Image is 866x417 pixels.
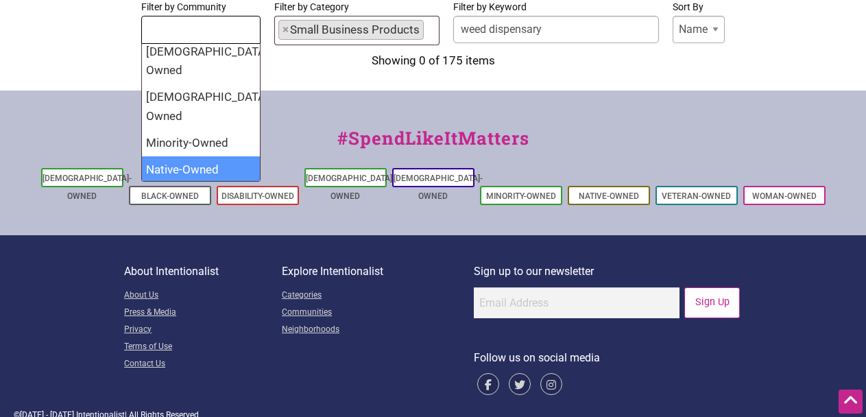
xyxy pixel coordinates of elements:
[474,287,679,318] input: Email Address
[486,191,556,201] a: Minority-Owned
[142,130,260,156] li: Minority-Owned
[14,52,852,70] div: Showing 0 of 175 items
[124,356,282,373] a: Contact Us
[124,263,282,281] p: About Intentionalist
[282,263,474,281] p: Explore Intentionalist
[752,191,817,201] a: Woman-Owned
[142,38,260,84] li: [DEMOGRAPHIC_DATA]-Owned
[282,305,474,322] a: Communities
[839,390,863,414] div: Scroll Back to Top
[474,263,742,281] p: Sign up to our newsletter
[124,339,282,356] a: Terms of Use
[453,16,659,43] input: at least 3 characters
[124,305,282,322] a: Press & Media
[278,20,424,40] li: Small Business Products
[221,191,294,201] a: Disability-Owned
[142,156,260,183] li: Native-Owned
[684,287,740,318] input: Sign Up
[282,322,474,339] a: Neighborhoods
[141,191,199,201] a: Black-Owned
[662,191,731,201] a: Veteran-Owned
[474,349,742,367] p: Follow us on social media
[579,191,639,201] a: Native-Owned
[282,287,474,305] a: Categories
[124,287,282,305] a: About Us
[282,21,289,39] span: ×
[142,84,260,129] li: [DEMOGRAPHIC_DATA]-Owned
[306,174,395,201] a: [DEMOGRAPHIC_DATA]-Owned
[43,174,132,201] a: [DEMOGRAPHIC_DATA]-Owned
[124,322,282,339] a: Privacy
[394,174,483,201] a: [DEMOGRAPHIC_DATA]-Owned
